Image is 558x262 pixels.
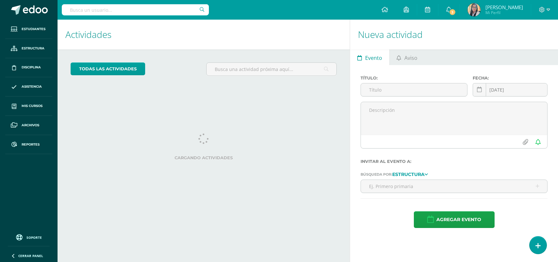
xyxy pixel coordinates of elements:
span: [PERSON_NAME] [485,4,523,10]
a: Disciplina [5,58,52,78]
a: Estructura [392,172,428,176]
span: Mis cursos [22,103,42,109]
button: Agregar evento [414,211,495,228]
a: Evento [350,49,389,65]
input: Fecha de entrega [473,83,547,96]
span: 3 [449,9,456,16]
a: Estructura [5,39,52,58]
a: Mis cursos [5,96,52,116]
strong: Estructura [392,171,425,177]
input: Busca una actividad próxima aquí... [207,63,336,76]
h1: Actividades [65,20,342,49]
span: Evento [365,50,382,66]
a: Estudiantes [5,20,52,39]
label: Cargando actividades [71,155,337,160]
span: Disciplina [22,65,41,70]
a: Aviso [390,49,425,65]
span: Asistencia [22,84,42,89]
a: Reportes [5,135,52,154]
span: Agregar evento [436,212,481,228]
a: Archivos [5,116,52,135]
img: 686a06a3bf1af68f69e33fbdca467678.png [467,3,481,16]
span: Mi Perfil [485,10,523,15]
input: Busca un usuario... [62,4,209,15]
span: Estudiantes [22,26,45,32]
a: Asistencia [5,77,52,96]
span: Aviso [404,50,417,66]
span: Archivos [22,123,39,128]
span: Búsqueda por: [361,172,392,177]
h1: Nueva actividad [358,20,550,49]
label: Título: [361,76,467,80]
a: todas las Actividades [71,62,145,75]
a: Soporte [8,233,50,241]
input: Ej. Primero primaria [361,180,547,193]
input: Título [361,83,467,96]
span: Reportes [22,142,40,147]
span: Cerrar panel [18,253,43,258]
label: Fecha: [473,76,548,80]
label: Invitar al evento a: [361,159,548,164]
span: Estructura [22,46,44,51]
span: Soporte [26,235,42,240]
